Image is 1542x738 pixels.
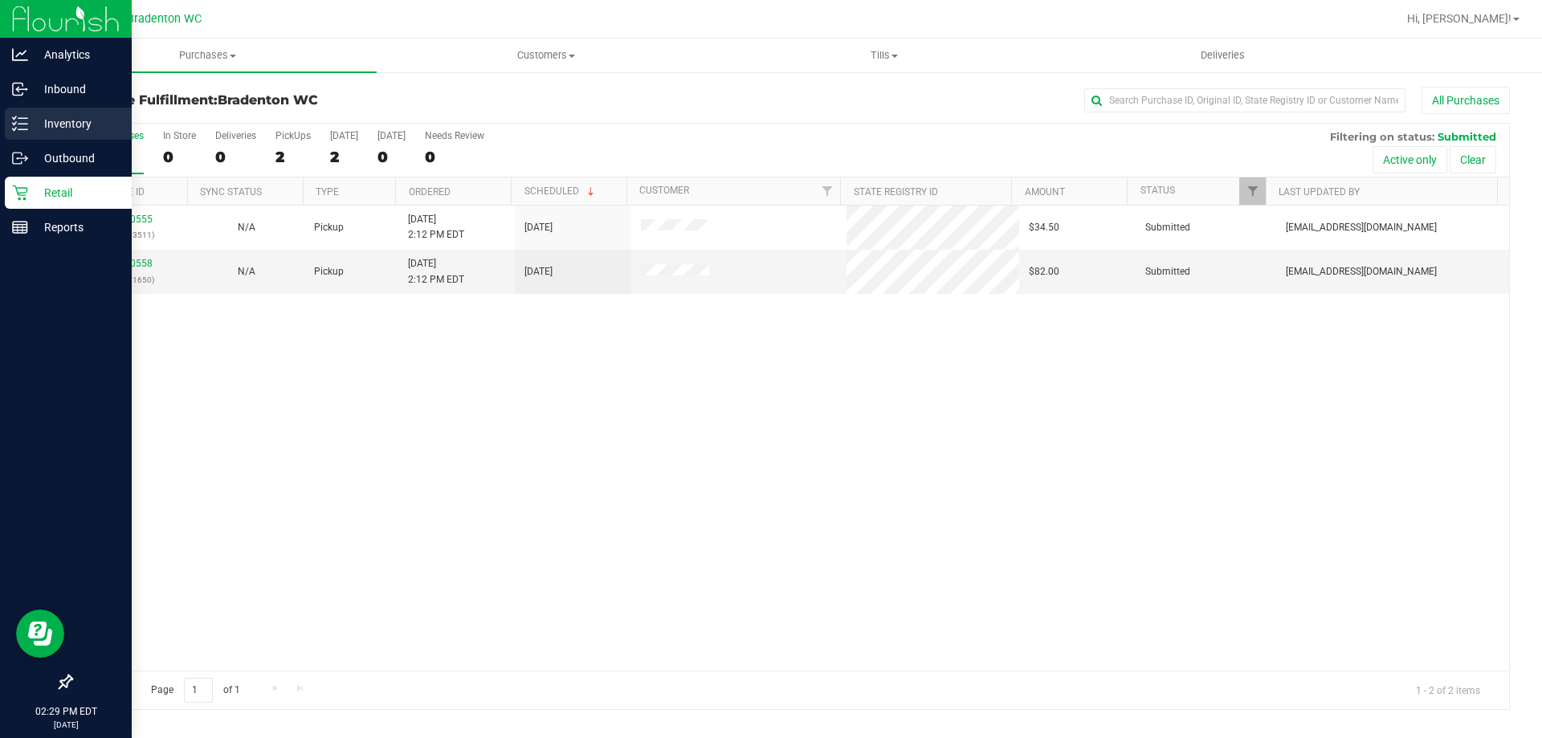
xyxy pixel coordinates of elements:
[12,150,28,166] inline-svg: Outbound
[39,39,377,72] a: Purchases
[715,39,1053,72] a: Tills
[524,220,553,235] span: [DATE]
[1373,146,1447,173] button: Active only
[108,258,153,269] a: 11980558
[215,148,256,166] div: 0
[1279,186,1360,198] a: Last Updated By
[39,48,377,63] span: Purchases
[1239,177,1266,205] a: Filter
[1179,48,1267,63] span: Deliveries
[1145,264,1190,279] span: Submitted
[28,149,124,168] p: Outbound
[1145,220,1190,235] span: Submitted
[200,186,262,198] a: Sync Status
[1029,264,1059,279] span: $82.00
[16,610,64,658] iframe: Resource center
[28,183,124,202] p: Retail
[28,80,124,99] p: Inbound
[425,130,484,141] div: Needs Review
[7,704,124,719] p: 02:29 PM EDT
[1438,130,1496,143] span: Submitted
[408,256,464,287] span: [DATE] 2:12 PM EDT
[7,719,124,731] p: [DATE]
[12,81,28,97] inline-svg: Inbound
[716,48,1052,63] span: Tills
[377,48,714,63] span: Customers
[1054,39,1392,72] a: Deliveries
[377,148,406,166] div: 0
[1025,186,1065,198] a: Amount
[1330,130,1434,143] span: Filtering on status:
[218,92,318,108] span: Bradenton WC
[238,222,255,233] span: Not Applicable
[238,220,255,235] button: N/A
[524,186,598,197] a: Scheduled
[215,130,256,141] div: Deliveries
[12,47,28,63] inline-svg: Analytics
[163,148,196,166] div: 0
[1140,185,1175,196] a: Status
[316,186,339,198] a: Type
[1450,146,1496,173] button: Clear
[408,212,464,243] span: [DATE] 2:12 PM EDT
[275,148,311,166] div: 2
[1029,220,1059,235] span: $34.50
[163,130,196,141] div: In Store
[1286,264,1437,279] span: [EMAIL_ADDRESS][DOMAIN_NAME]
[1403,678,1493,702] span: 1 - 2 of 2 items
[12,116,28,132] inline-svg: Inventory
[425,148,484,166] div: 0
[71,93,550,108] h3: Purchase Fulfillment:
[409,186,451,198] a: Ordered
[108,214,153,225] a: 11980555
[184,678,213,703] input: 1
[28,218,124,237] p: Reports
[12,185,28,201] inline-svg: Retail
[639,185,689,196] a: Customer
[1084,88,1405,112] input: Search Purchase ID, Original ID, State Registry ID or Customer Name...
[330,130,358,141] div: [DATE]
[314,220,344,235] span: Pickup
[377,39,715,72] a: Customers
[330,148,358,166] div: 2
[137,678,253,703] span: Page of 1
[314,264,344,279] span: Pickup
[127,12,202,26] span: Bradenton WC
[238,266,255,277] span: Not Applicable
[238,264,255,279] button: N/A
[854,186,938,198] a: State Registry ID
[524,264,553,279] span: [DATE]
[814,177,840,205] a: Filter
[1286,220,1437,235] span: [EMAIL_ADDRESS][DOMAIN_NAME]
[12,219,28,235] inline-svg: Reports
[1407,12,1511,25] span: Hi, [PERSON_NAME]!
[28,114,124,133] p: Inventory
[377,130,406,141] div: [DATE]
[1422,87,1510,114] button: All Purchases
[28,45,124,64] p: Analytics
[275,130,311,141] div: PickUps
